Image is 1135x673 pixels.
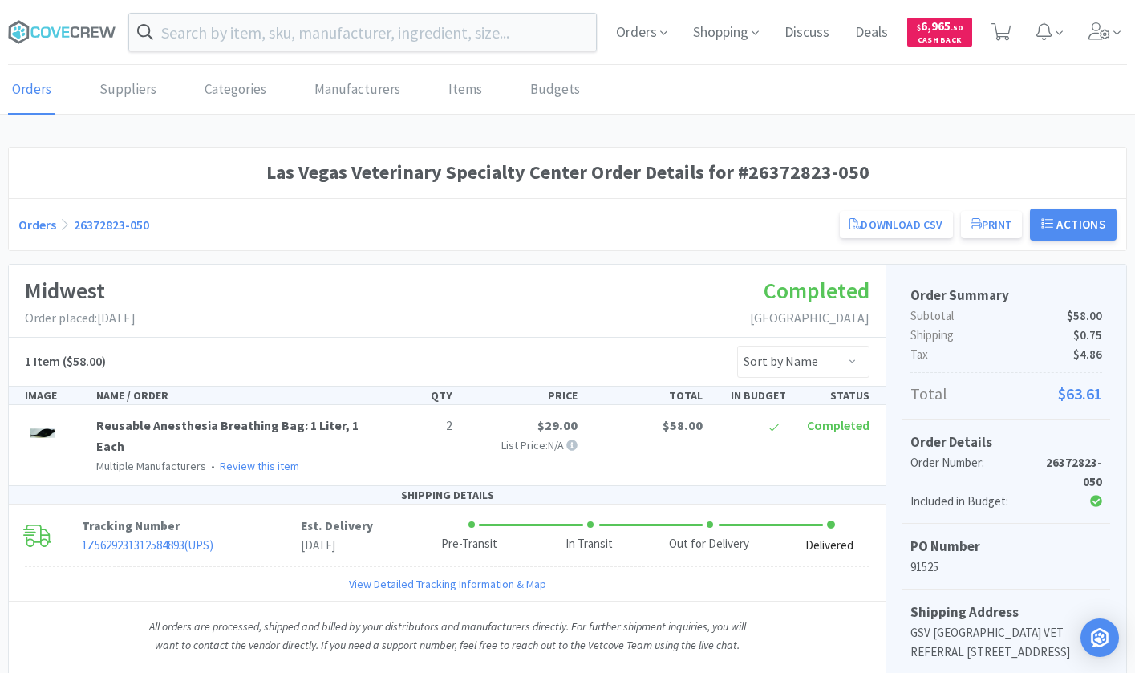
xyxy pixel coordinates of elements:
p: Total [910,381,1102,407]
h5: Order Summary [910,285,1102,306]
h5: PO Number [910,536,1102,557]
span: $58.00 [1067,306,1102,326]
p: Order placed: [DATE] [25,308,136,329]
a: Deals [849,26,894,40]
span: 1 Item [25,353,60,369]
div: Pre-Transit [441,535,497,553]
span: $58.00 [663,417,703,433]
i: All orders are processed, shipped and billed by your distributors and manufacturers directly. For... [149,619,746,651]
a: Categories [201,66,270,115]
a: Orders [8,66,55,115]
button: Actions [1030,209,1117,241]
p: Est. Delivery [301,517,373,536]
a: Orders [18,217,56,233]
div: SHIPPING DETAILS [9,486,886,505]
button: Print [961,211,1023,238]
p: 91525 [910,557,1102,577]
p: Shipping [910,326,1102,345]
a: 1Z5629231312584893(UPS) [82,537,213,553]
h5: Order Details [910,432,1102,453]
div: Delivered [805,537,853,555]
div: In Transit [565,535,613,553]
p: List Price: N/A [465,436,578,454]
p: 2 [382,416,452,436]
span: Completed [764,276,869,305]
div: NAME / ORDER [90,387,375,404]
a: Download CSV [840,211,952,238]
div: Order Number: [910,453,1038,492]
a: View Detailed Tracking Information & Map [349,575,546,593]
span: Cash Back [917,36,963,47]
div: Out for Delivery [669,535,749,553]
a: Manufacturers [310,66,404,115]
span: $0.75 [1073,326,1102,345]
a: 26372823-050 [74,217,149,233]
div: QTY [375,387,459,404]
div: IMAGE [18,387,90,404]
span: . 50 [951,22,963,33]
span: $4.86 [1073,345,1102,364]
h5: ($58.00) [25,351,106,372]
span: • [209,459,217,473]
h1: Las Vegas Veterinary Specialty Center Order Details for #26372823-050 [18,157,1117,188]
div: Included in Budget: [910,492,1038,511]
p: Subtotal [910,306,1102,326]
a: Budgets [526,66,584,115]
p: Tax [910,345,1102,364]
div: IN BUDGET [709,387,792,404]
input: Search by item, sku, manufacturer, ingredient, size... [129,14,596,51]
div: STATUS [792,387,876,404]
a: Reusable Anesthesia Breathing Bag: 1 Liter, 1 Each [96,417,359,454]
a: Discuss [778,26,836,40]
span: Completed [807,417,869,433]
strong: 26372823-050 [1046,455,1102,489]
p: Tracking Number [82,517,301,536]
p: [DATE] [301,536,373,555]
p: GSV [GEOGRAPHIC_DATA] VET REFERRAL [STREET_ADDRESS] [910,623,1102,662]
a: $6,965.50Cash Back [907,10,972,54]
a: Items [444,66,486,115]
span: $63.61 [1058,381,1102,407]
h1: Midwest [25,273,136,309]
a: Review this item [220,459,299,473]
h5: Shipping Address [910,602,1102,623]
div: TOTAL [584,387,709,404]
span: $ [917,22,921,33]
a: Suppliers [95,66,160,115]
span: 6,965 [917,18,963,34]
span: $29.00 [537,417,578,433]
p: [GEOGRAPHIC_DATA] [750,308,869,329]
img: ea35057f713e402cb7350af0d5510145_125862.jpeg [25,416,60,451]
span: Multiple Manufacturers [96,459,206,473]
div: Open Intercom Messenger [1080,618,1119,657]
div: PRICE [459,387,584,404]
